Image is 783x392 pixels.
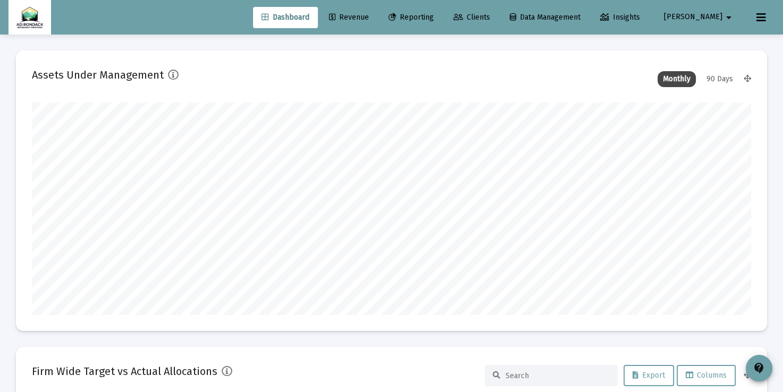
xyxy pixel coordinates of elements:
[32,363,217,380] h2: Firm Wide Target vs Actual Allocations
[453,13,490,22] span: Clients
[16,7,43,28] img: Dashboard
[600,13,640,22] span: Insights
[380,7,442,28] a: Reporting
[329,13,369,22] span: Revenue
[753,362,765,374] mat-icon: contact_support
[501,7,589,28] a: Data Management
[321,7,377,28] a: Revenue
[624,365,674,386] button: Export
[686,371,727,380] span: Columns
[592,7,649,28] a: Insights
[701,71,738,87] div: 90 Days
[253,7,318,28] a: Dashboard
[510,13,580,22] span: Data Management
[722,7,735,28] mat-icon: arrow_drop_down
[506,371,610,380] input: Search
[262,13,309,22] span: Dashboard
[389,13,434,22] span: Reporting
[651,6,748,28] button: [PERSON_NAME]
[633,371,665,380] span: Export
[658,71,696,87] div: Monthly
[445,7,499,28] a: Clients
[677,365,736,386] button: Columns
[664,13,722,22] span: [PERSON_NAME]
[32,66,164,83] h2: Assets Under Management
